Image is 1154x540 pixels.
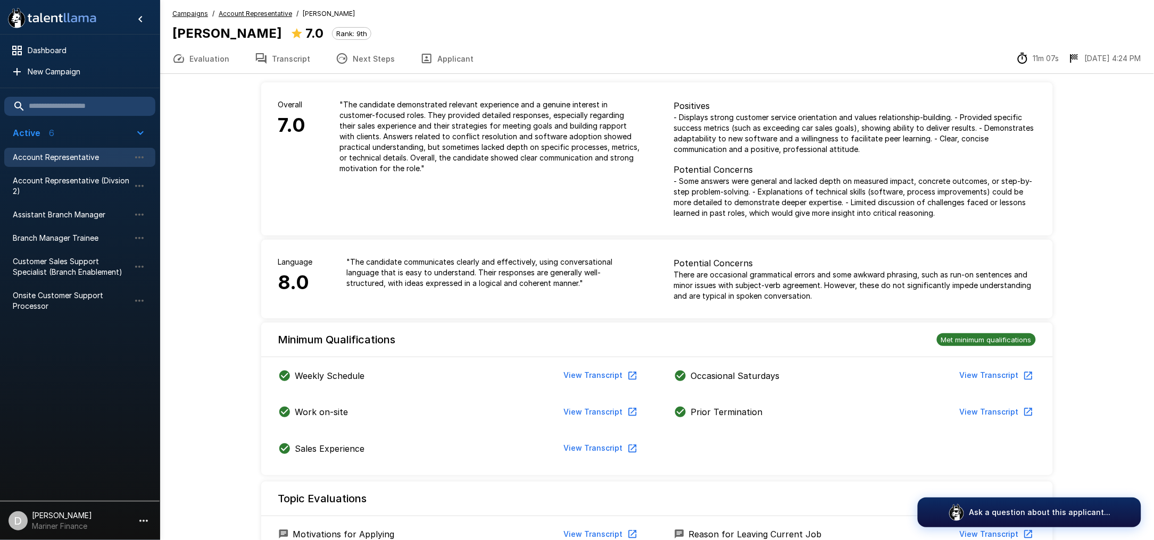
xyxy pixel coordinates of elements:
button: View Transcript [560,366,640,385]
u: Account Representative [219,10,292,18]
span: [PERSON_NAME] [303,9,355,19]
button: View Transcript [956,402,1036,422]
button: Applicant [408,44,486,73]
p: Occasional Saturdays [691,369,780,382]
p: Potential Concerns [674,257,1036,269]
p: " The candidate communicates clearly and effectively, using conversational language that is easy ... [347,257,640,289]
p: Prior Termination [691,406,763,418]
p: [DATE] 4:24 PM [1085,53,1141,64]
button: Evaluation [160,44,242,73]
div: The time between starting and completing the interview [1016,52,1059,65]
p: - Some answers were general and lacked depth on measured impact, concrete outcomes, or step-by-st... [674,176,1036,218]
p: Work on-site [295,406,348,418]
span: Met minimum qualifications [937,335,1036,344]
button: Next Steps [323,44,408,73]
p: Language [278,257,313,267]
span: / [212,9,214,19]
button: View Transcript [560,402,640,422]
h6: 8.0 [278,267,313,298]
p: Ask a question about this applicant... [969,507,1111,518]
h6: 7.0 [278,110,306,141]
u: Campaigns [172,10,208,18]
b: [PERSON_NAME] [172,26,282,41]
p: Sales Experience [295,442,365,455]
p: There are occasional grammatical errors and some awkward phrasing, such as run-on sentences and m... [674,269,1036,301]
p: Weekly Schedule [295,369,365,382]
b: 7.0 [305,26,323,41]
span: / [296,9,298,19]
button: Ask a question about this applicant... [918,497,1141,527]
div: The date and time when the interview was completed [1068,52,1141,65]
span: Rank: 9th [333,29,371,38]
p: Potential Concerns [674,163,1036,176]
p: Overall [278,99,306,110]
p: - Displays strong customer service orientation and values relationship-building. - Provided speci... [674,112,1036,155]
p: 11m 07s [1033,53,1059,64]
button: View Transcript [560,438,640,458]
h6: Topic Evaluations [278,490,367,507]
p: " The candidate demonstrated relevant experience and a genuine interest in customer-focused roles... [340,99,640,174]
button: Transcript [242,44,323,73]
img: logo_glasses@2x.png [948,504,965,521]
h6: Minimum Qualifications [278,331,396,348]
button: View Transcript [956,366,1036,385]
p: Positives [674,99,1036,112]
